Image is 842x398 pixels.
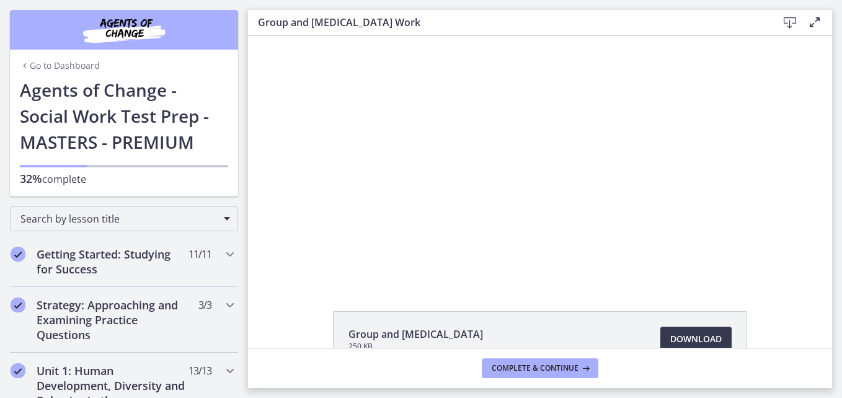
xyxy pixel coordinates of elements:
span: 250 KB [348,342,483,352]
span: 32% [20,171,42,186]
i: Completed [11,298,25,312]
span: Complete & continue [492,363,578,373]
i: Completed [11,247,25,262]
h2: Strategy: Approaching and Examining Practice Questions [37,298,188,342]
iframe: Video Lesson [248,36,832,283]
button: Complete & continue [482,358,598,378]
span: Download [670,332,722,347]
span: Search by lesson title [20,212,218,226]
p: complete [20,171,228,187]
i: Completed [11,363,25,378]
a: Download [660,327,732,352]
span: 11 / 11 [188,247,211,262]
span: Group and [MEDICAL_DATA] [348,327,483,342]
span: 13 / 13 [188,363,211,378]
h3: Group and [MEDICAL_DATA] Work [258,15,758,30]
span: 3 / 3 [198,298,211,312]
h2: Getting Started: Studying for Success [37,247,188,276]
h1: Agents of Change - Social Work Test Prep - MASTERS - PREMIUM [20,77,228,155]
div: Search by lesson title [10,206,238,231]
a: Go to Dashboard [20,60,100,72]
img: Agents of Change Social Work Test Prep [50,15,198,45]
